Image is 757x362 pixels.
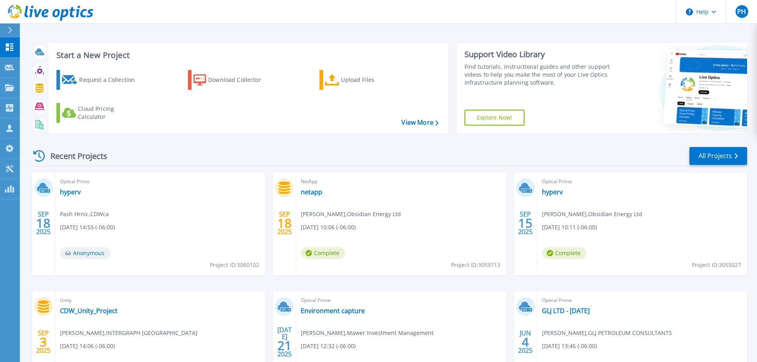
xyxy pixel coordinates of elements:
span: [PERSON_NAME] , Obsidian Energy Ltd [542,210,642,219]
span: [PERSON_NAME] , Mawer Investment Management [301,329,434,337]
span: Project ID: 3055027 [692,261,741,269]
div: SEP 2025 [36,327,51,356]
div: SEP 2025 [518,209,533,238]
div: [DATE] 2025 [277,327,292,356]
span: Anonymous [60,247,110,259]
span: 18 [36,220,50,226]
div: Support Video Library [465,49,613,60]
span: Project ID: 3060102 [210,261,259,269]
span: 21 [277,342,292,349]
a: GLJ LTD - [DATE] [542,307,590,315]
span: Optical Prime [301,296,501,305]
span: [PERSON_NAME] , INTERGRAPH [GEOGRAPHIC_DATA] [60,329,197,337]
div: Request a Collection [79,72,143,88]
span: Complete [542,247,587,259]
span: Optical Prime [542,296,742,305]
span: 15 [518,220,532,226]
div: SEP 2025 [36,209,51,238]
span: Complete [301,247,345,259]
a: netapp [301,188,322,196]
a: View More [401,119,438,126]
span: [DATE] 14:06 (-06:00) [60,342,115,350]
span: Pash Hrnic , CDWca [60,210,109,219]
div: Upload Files [341,72,405,88]
a: Explore Now! [465,110,525,126]
span: [DATE] 10:06 (-06:00) [301,223,356,232]
div: Download Collector [208,72,272,88]
div: Find tutorials, instructional guides and other support videos to help you make the most of your L... [465,63,613,87]
span: [DATE] 13:46 (-06:00) [542,342,597,350]
span: NetApp [301,177,501,186]
span: PH [737,8,746,15]
span: [DATE] 12:32 (-06:00) [301,342,356,350]
span: Project ID: 3059713 [451,261,500,269]
div: Recent Projects [31,146,118,166]
span: 3 [40,339,47,345]
span: Optical Prime [60,177,260,186]
span: [DATE] 14:55 (-06:00) [60,223,115,232]
a: Cloud Pricing Calculator [56,103,145,123]
span: [PERSON_NAME] , Obsidian Energy Ltd [301,210,401,219]
span: 18 [277,220,292,226]
span: [DATE] 10:11 (-06:00) [542,223,597,232]
a: Download Collector [188,70,277,90]
div: Cloud Pricing Calculator [78,105,141,121]
a: Upload Files [319,70,408,90]
a: Environment capture [301,307,365,315]
a: All Projects [689,147,747,165]
span: Optical Prime [542,177,742,186]
div: JUN 2025 [518,327,533,356]
span: Unity [60,296,260,305]
h3: Start a New Project [56,51,438,60]
span: [PERSON_NAME] , GLJ PETROLEUM CONSULTANTS [542,329,672,337]
a: CDW_Unity_Project [60,307,118,315]
a: hyperv [542,188,563,196]
div: SEP 2025 [277,209,292,238]
span: 4 [522,339,529,345]
a: Request a Collection [56,70,145,90]
a: hyperv [60,188,81,196]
